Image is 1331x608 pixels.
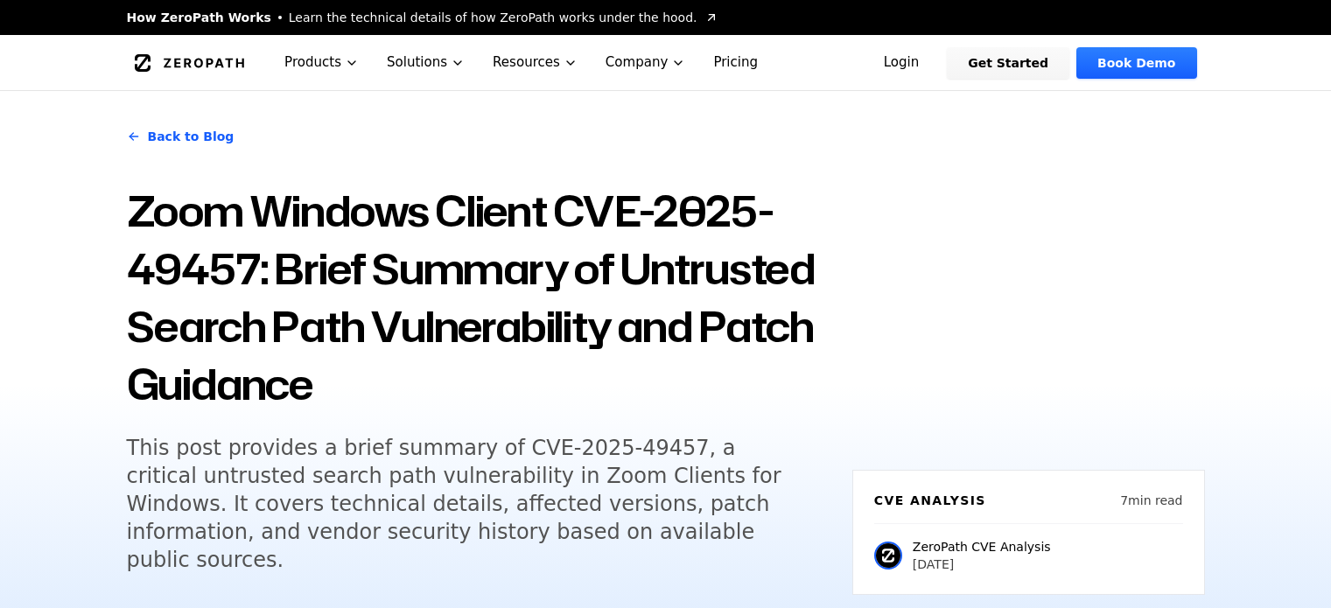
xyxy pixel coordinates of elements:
span: How ZeroPath Works [127,9,271,26]
a: Back to Blog [127,112,235,161]
button: Resources [479,35,592,90]
a: Login [863,47,941,79]
button: Company [592,35,700,90]
nav: Global [106,35,1226,90]
a: How ZeroPath WorksLearn the technical details of how ZeroPath works under the hood. [127,9,718,26]
a: Book Demo [1076,47,1196,79]
h5: This post provides a brief summary of CVE-2025-49457, a critical untrusted search path vulnerabil... [127,434,799,574]
img: ZeroPath CVE Analysis [874,542,902,570]
span: Learn the technical details of how ZeroPath works under the hood. [289,9,697,26]
button: Solutions [373,35,479,90]
p: 7 min read [1120,492,1182,509]
a: Get Started [947,47,1069,79]
button: Products [270,35,373,90]
h1: Zoom Windows Client CVE-2025-49457: Brief Summary of Untrusted Search Path Vulnerability and Patc... [127,182,831,413]
p: ZeroPath CVE Analysis [913,538,1051,556]
h6: CVE Analysis [874,492,986,509]
p: [DATE] [913,556,1051,573]
a: Pricing [699,35,772,90]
